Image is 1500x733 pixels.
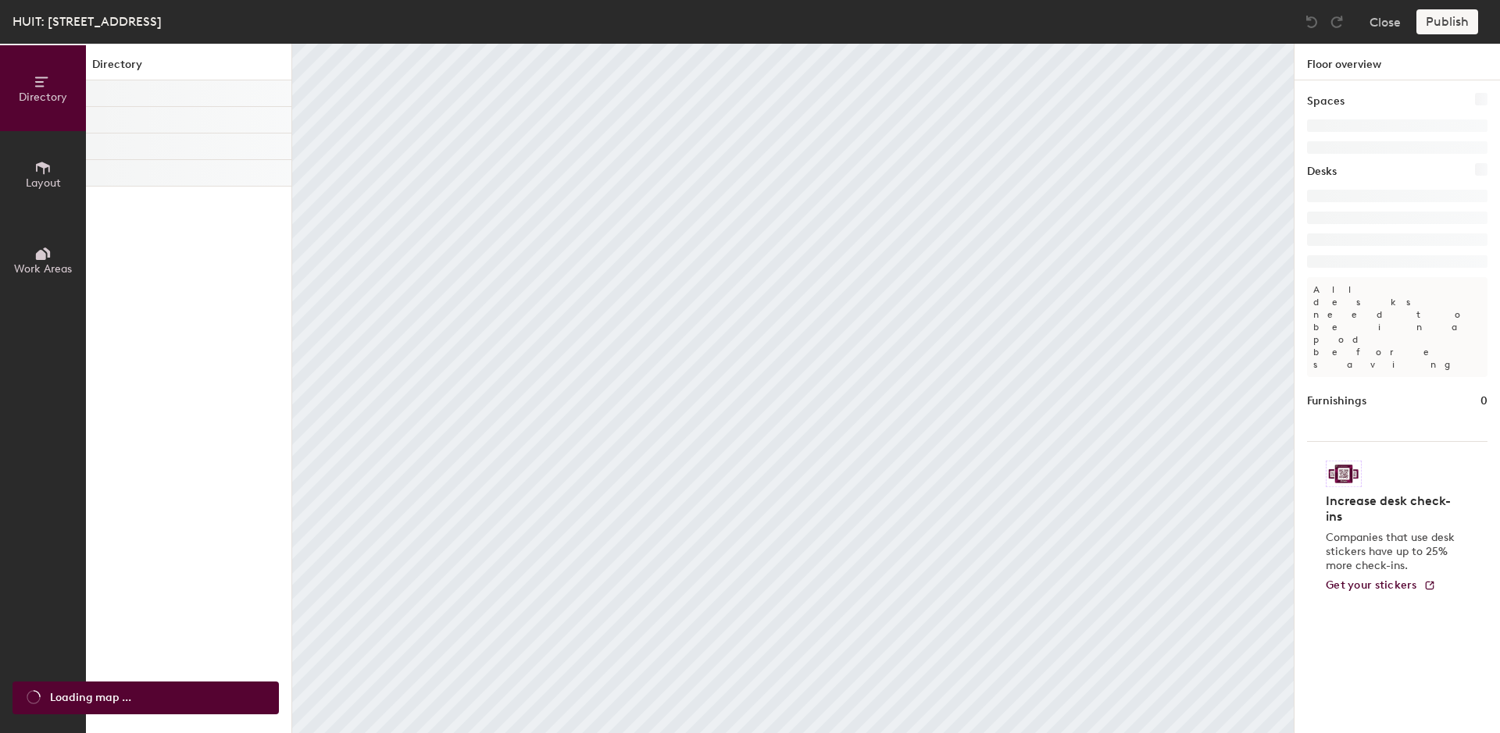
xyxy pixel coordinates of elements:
[292,44,1294,733] canvas: Map
[50,689,131,706] span: Loading map ...
[1307,93,1345,110] h1: Spaces
[26,176,61,190] span: Layout
[1326,461,1362,487] img: Sticker logo
[1304,14,1320,30] img: Undo
[1370,9,1401,34] button: Close
[1326,579,1436,592] a: Get your stickers
[1295,44,1500,80] h1: Floor overview
[86,56,291,80] h1: Directory
[1326,578,1417,592] span: Get your stickers
[1307,163,1337,180] h1: Desks
[1480,393,1487,410] h1: 0
[1307,277,1487,377] p: All desks need to be in a pod before saving
[1326,531,1459,573] p: Companies that use desk stickers have up to 25% more check-ins.
[1307,393,1366,410] h1: Furnishings
[1326,493,1459,525] h4: Increase desk check-ins
[19,91,67,104] span: Directory
[1329,14,1345,30] img: Redo
[12,12,162,31] div: HUIT: [STREET_ADDRESS]
[14,262,72,276] span: Work Areas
